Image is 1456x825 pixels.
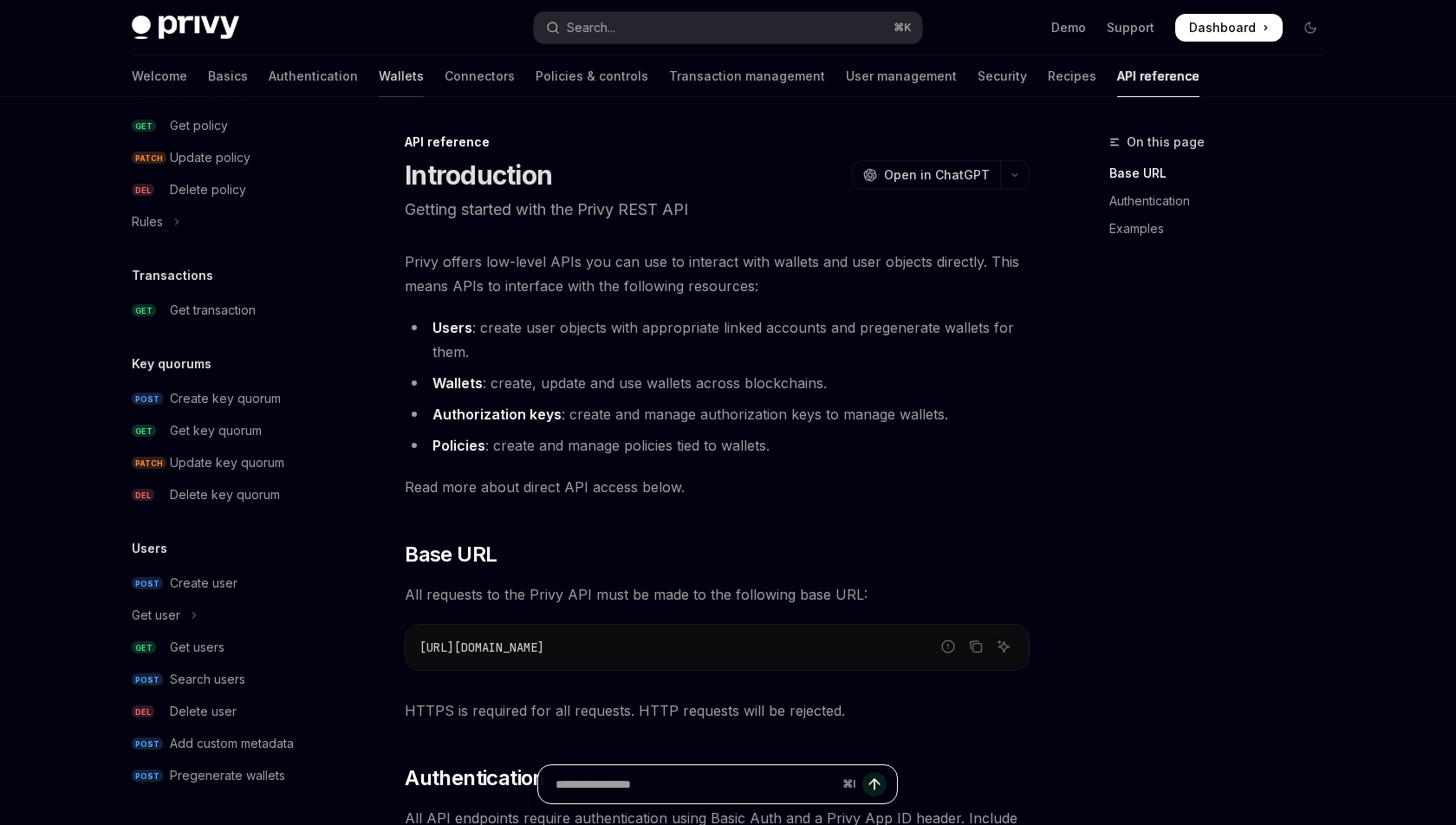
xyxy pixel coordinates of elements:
a: Authentication [1109,187,1338,215]
span: GET [132,641,156,654]
span: DEL [132,489,154,502]
a: POSTCreate user [118,568,340,599]
span: Dashboard [1189,19,1256,36]
div: Create user [170,573,237,594]
button: Toggle dark mode [1297,14,1324,42]
div: Delete key quorum [170,484,280,505]
div: Get key quorum [170,420,262,441]
span: POST [132,673,163,686]
span: Open in ChatGPT [884,166,990,184]
span: ⌘ K [894,21,912,35]
a: PATCHUpdate key quorum [118,447,340,478]
div: Delete user [170,701,237,722]
a: Basics [208,55,248,97]
span: GET [132,304,156,317]
strong: Policies [432,437,485,454]
a: Dashboard [1175,14,1283,42]
a: Examples [1109,215,1338,243]
span: POST [132,737,163,750]
input: Ask a question... [556,765,835,803]
a: DELDelete key quorum [118,479,340,510]
span: On this page [1127,132,1205,153]
div: Get user [132,605,180,626]
a: API reference [1117,55,1199,97]
div: Pregenerate wallets [170,765,285,786]
a: Support [1107,19,1154,36]
span: HTTPS is required for all requests. HTTP requests will be rejected. [405,698,1030,723]
button: Toggle Get user section [118,600,340,631]
a: DELDelete user [118,696,340,727]
div: Create key quorum [170,388,281,409]
a: PATCHUpdate policy [118,142,340,173]
a: GETGet transaction [118,295,340,326]
span: All requests to the Privy API must be made to the following base URL: [405,582,1030,607]
h5: Key quorums [132,354,211,374]
a: Connectors [445,55,515,97]
div: Update key quorum [170,452,284,473]
a: GETGet policy [118,110,340,141]
li: : create and manage policies tied to wallets. [405,433,1030,458]
p: Getting started with the Privy REST API [405,198,1030,222]
button: Open search [534,12,922,43]
div: Search users [170,669,245,690]
a: GETGet key quorum [118,415,340,446]
a: Security [978,55,1027,97]
button: Toggle Rules section [118,206,340,237]
div: Rules [132,211,163,232]
li: : create user objects with appropriate linked accounts and pregenerate wallets for them. [405,315,1030,364]
span: PATCH [132,152,166,165]
span: DEL [132,184,154,197]
h1: Introduction [405,159,552,191]
span: Read more about direct API access below. [405,475,1030,499]
span: PATCH [132,457,166,470]
button: Copy the contents from the code block [965,635,987,658]
a: POSTPregenerate wallets [118,760,340,791]
strong: Wallets [432,374,483,392]
div: Get transaction [170,300,256,321]
div: Delete policy [170,179,246,200]
a: Transaction management [669,55,825,97]
strong: Authorization keys [432,406,562,423]
div: Add custom metadata [170,733,294,754]
button: Send message [862,772,887,796]
span: POST [132,770,163,783]
button: Open in ChatGPT [852,160,1000,190]
button: Report incorrect code [937,635,959,658]
a: User management [846,55,957,97]
span: POST [132,577,163,590]
a: Recipes [1048,55,1096,97]
div: API reference [405,133,1030,151]
a: Base URL [1109,159,1338,187]
span: Base URL [405,541,497,568]
h5: Users [132,538,167,559]
a: Wallets [379,55,424,97]
div: Get policy [170,115,228,136]
span: Privy offers low-level APIs you can use to interact with wallets and user objects directly. This ... [405,250,1030,298]
span: GET [132,120,156,133]
span: POST [132,393,163,406]
span: DEL [132,705,154,718]
h5: Transactions [132,265,213,286]
a: Policies & controls [536,55,648,97]
div: Search... [567,17,615,38]
button: Ask AI [992,635,1015,658]
a: POSTSearch users [118,664,340,695]
a: POSTAdd custom metadata [118,728,340,759]
a: DELDelete policy [118,174,340,205]
a: Welcome [132,55,187,97]
a: POSTCreate key quorum [118,383,340,414]
li: : create and manage authorization keys to manage wallets. [405,402,1030,426]
a: Authentication [269,55,358,97]
li: : create, update and use wallets across blockchains. [405,371,1030,395]
div: Get users [170,637,224,658]
span: [URL][DOMAIN_NAME] [419,640,544,655]
strong: Users [432,319,472,336]
img: dark logo [132,16,239,40]
span: GET [132,425,156,438]
div: Update policy [170,147,250,168]
a: Demo [1051,19,1086,36]
a: GETGet users [118,632,340,663]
